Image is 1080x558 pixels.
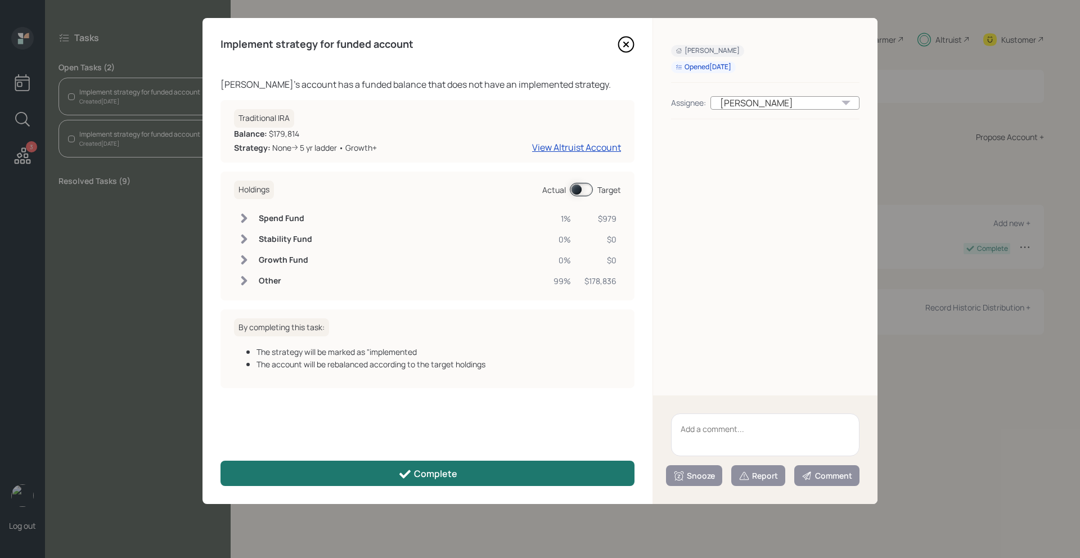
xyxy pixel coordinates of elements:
div: $0 [584,254,616,266]
div: $979 [584,213,616,224]
button: Snooze [666,465,722,486]
div: Assignee: [671,97,706,109]
div: Complete [398,467,457,481]
div: None 5 yr ladder • Growth+ [234,142,377,154]
div: Report [739,470,778,481]
h6: By completing this task: [234,318,329,337]
div: [PERSON_NAME] [676,46,740,56]
h6: Spend Fund [259,214,312,223]
div: Snooze [673,470,715,481]
div: [PERSON_NAME] 's account has a funded balance that does not have an implemented strategy. [220,78,634,91]
div: Actual [542,184,566,196]
h6: Growth Fund [259,255,312,265]
b: Strategy: [234,142,271,153]
div: The strategy will be marked as "implemented [256,346,621,358]
div: $178,836 [584,275,616,287]
div: 0% [553,254,571,266]
div: 1% [553,213,571,224]
div: 0% [553,233,571,245]
b: Balance: [234,128,267,139]
h6: Other [259,276,312,286]
div: Opened [DATE] [676,62,731,72]
h6: Traditional IRA [234,109,294,128]
h6: Stability Fund [259,235,312,244]
h4: Implement strategy for funded account [220,38,413,51]
h6: Holdings [234,181,274,199]
div: 99% [553,275,571,287]
button: Report [731,465,785,486]
div: $179,814 [234,128,377,139]
div: The account will be rebalanced according to the target holdings [256,358,621,370]
div: [PERSON_NAME] [710,96,859,110]
a: View Altruist Account [532,141,621,154]
button: Comment [794,465,859,486]
div: Comment [802,470,852,481]
div: Target [597,184,621,196]
div: $0 [584,233,616,245]
button: Complete [220,461,634,486]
